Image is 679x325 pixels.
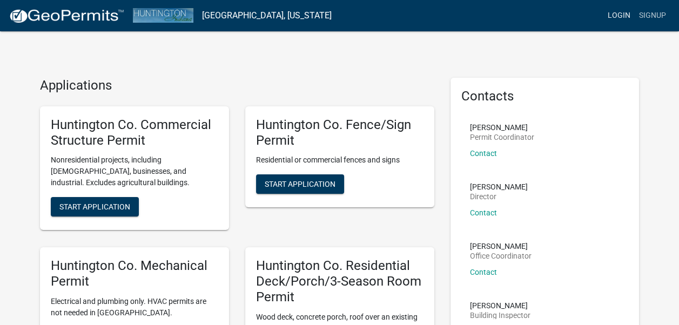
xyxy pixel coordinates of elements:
a: Contact [470,149,497,158]
p: [PERSON_NAME] [470,183,528,191]
span: Start Application [265,180,335,188]
p: Permit Coordinator [470,133,534,141]
p: Nonresidential projects, including [DEMOGRAPHIC_DATA], businesses, and industrial. Excludes agric... [51,154,218,188]
span: Start Application [59,202,130,211]
p: Building Inspector [470,312,530,319]
h5: Huntington Co. Fence/Sign Permit [256,117,423,148]
a: Login [603,5,635,26]
p: [PERSON_NAME] [470,242,532,250]
p: Residential or commercial fences and signs [256,154,423,166]
h4: Applications [40,78,434,93]
h5: Contacts [461,89,629,104]
a: [GEOGRAPHIC_DATA], [US_STATE] [202,6,332,25]
a: Signup [635,5,670,26]
button: Start Application [51,197,139,216]
img: Huntington County, Indiana [133,8,193,23]
h5: Huntington Co. Commercial Structure Permit [51,117,218,148]
a: Contact [470,208,497,217]
p: [PERSON_NAME] [470,302,530,309]
button: Start Application [256,174,344,194]
p: Electrical and plumbing only. HVAC permits are not needed in [GEOGRAPHIC_DATA]. [51,296,218,319]
a: Contact [470,268,497,276]
h5: Huntington Co. Mechanical Permit [51,258,218,289]
p: Director [470,193,528,200]
p: Office Coordinator [470,252,532,260]
h5: Huntington Co. Residential Deck/Porch/3-Season Room Permit [256,258,423,304]
p: [PERSON_NAME] [470,124,534,131]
